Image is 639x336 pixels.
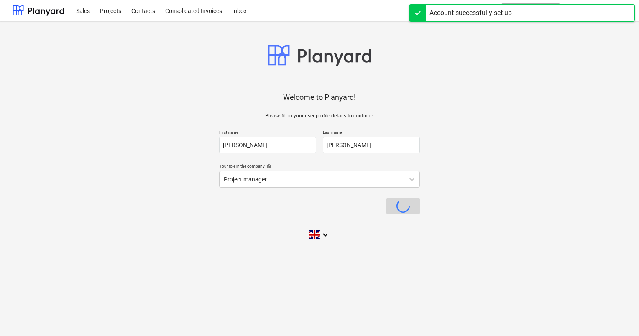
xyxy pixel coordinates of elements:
p: Welcome to Planyard! [283,92,356,102]
p: Please fill in your user profile details to continue. [265,112,374,120]
p: First name [219,130,316,137]
p: Last name [323,130,420,137]
input: Last name [323,137,420,153]
i: keyboard_arrow_down [320,230,330,240]
div: Account successfully set up [429,8,512,18]
input: First name [219,137,316,153]
span: help [265,164,271,169]
iframe: Chat Widget [597,296,639,336]
div: Your role in the company [219,163,420,169]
